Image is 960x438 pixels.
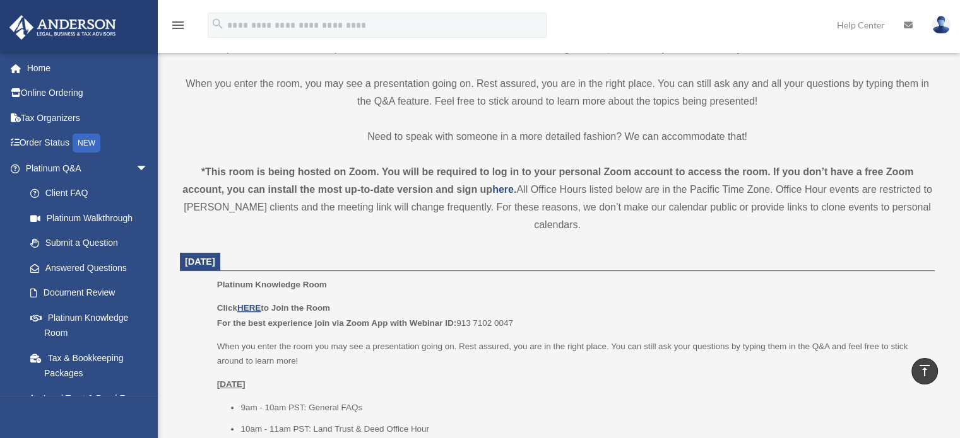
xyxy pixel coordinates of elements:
[18,280,167,306] a: Document Review
[180,163,935,234] div: All Office Hours listed below are in the Pacific Time Zone. Office Hour events are restricted to ...
[217,301,926,330] p: 913 7102 0047
[211,17,225,31] i: search
[170,22,186,33] a: menu
[6,15,120,40] img: Anderson Advisors Platinum Portal
[240,422,926,437] li: 10am - 11am PST: Land Trust & Deed Office Hour
[217,339,926,369] p: When you enter the room you may see a presentation going on. Rest assured, you are in the right p...
[18,345,167,386] a: Tax & Bookkeeping Packages
[170,18,186,33] i: menu
[932,16,951,34] img: User Pic
[180,75,935,110] p: When you enter the room, you may see a presentation going on. Rest assured, you are in the right ...
[911,358,938,384] a: vertical_align_top
[477,43,767,54] strong: Platinum Knowledge Room, which is open from 9am-2pm PT
[9,156,167,181] a: Platinum Q&Aarrow_drop_down
[917,363,932,378] i: vertical_align_top
[18,205,167,231] a: Platinum Walkthrough
[217,303,330,313] b: Click to Join the Room
[240,400,926,415] li: 9am - 10am PST: General FAQs
[73,134,100,153] div: NEW
[18,255,167,280] a: Answered Questions
[9,81,167,106] a: Online Ordering
[180,128,935,146] p: Need to speak with someone in a more detailed fashion? We can accommodate that!
[237,303,261,313] a: HERE
[492,184,514,195] a: here
[9,130,167,156] a: Order StatusNEW
[182,166,913,195] strong: *This room is being hosted on Zoom. You will be required to log in to your personal Zoom account ...
[9,105,167,130] a: Tax Organizers
[217,280,327,289] span: Platinum Knowledge Room
[18,386,167,411] a: Land Trust & Deed Forum
[136,156,161,182] span: arrow_drop_down
[18,231,167,256] a: Submit a Question
[18,181,167,206] a: Client FAQ
[185,256,215,267] span: [DATE]
[514,184,516,195] strong: .
[9,55,167,81] a: Home
[217,379,246,389] u: [DATE]
[18,305,161,345] a: Platinum Knowledge Room
[217,318,456,328] b: For the best experience join via Zoom App with Webinar ID:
